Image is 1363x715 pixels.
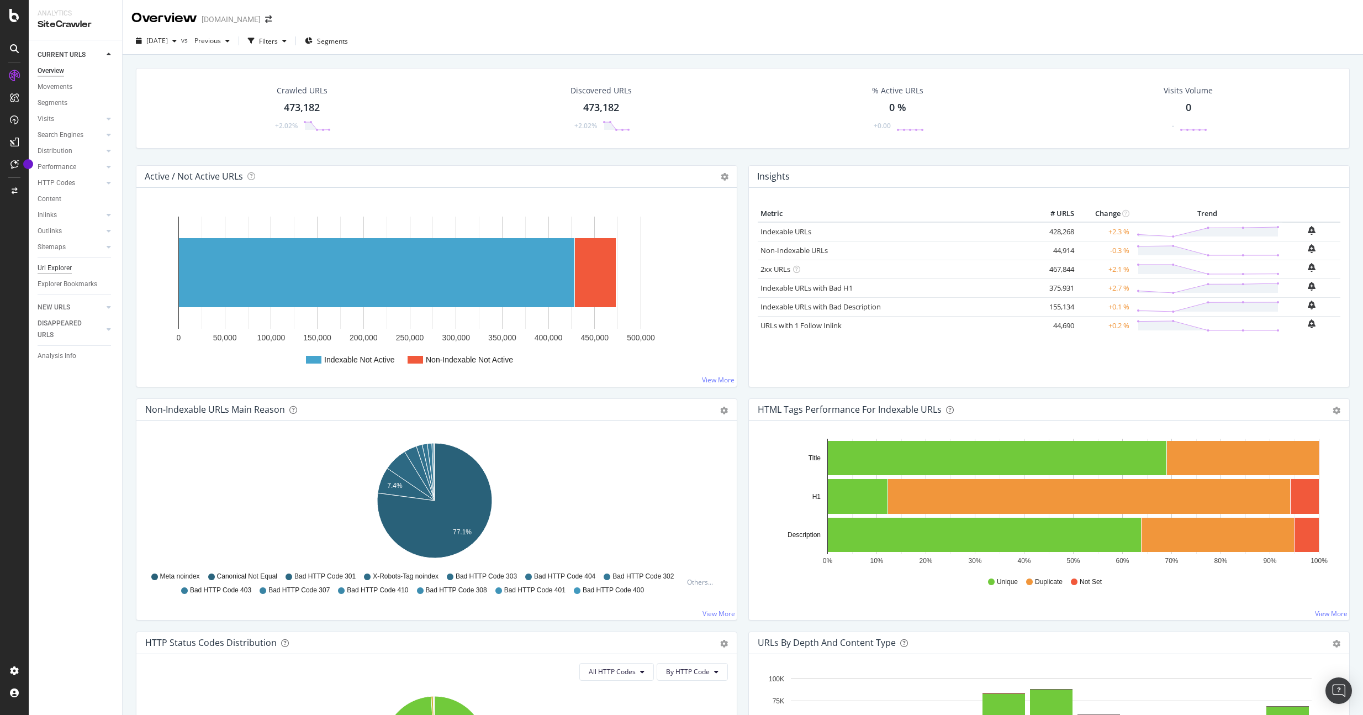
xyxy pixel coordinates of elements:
button: Filters [244,32,291,50]
button: By HTTP Code [657,663,728,681]
text: 300,000 [442,333,470,342]
a: Performance [38,161,103,173]
a: View More [1315,609,1348,618]
svg: A chart. [145,206,724,378]
text: H1 [812,493,821,501]
div: Non-Indexable URLs Main Reason [145,404,285,415]
div: - [1172,121,1174,130]
span: By HTTP Code [666,667,710,676]
div: Visits Volume [1164,85,1213,96]
span: All HTTP Codes [589,667,636,676]
div: Others... [687,577,718,587]
text: 75K [773,697,784,705]
button: [DATE] [131,32,181,50]
text: 0 [177,333,181,342]
a: Explorer Bookmarks [38,278,114,290]
text: 400,000 [535,333,563,342]
h4: Active / Not Active URLs [145,169,243,184]
div: bell-plus [1308,244,1316,253]
a: Movements [38,81,114,93]
text: 30% [968,557,981,565]
td: +2.1 % [1077,260,1132,278]
a: NEW URLS [38,302,103,313]
text: 60% [1116,557,1129,565]
span: Bad HTTP Code 302 [612,572,674,581]
div: Search Engines [38,129,83,141]
div: NEW URLS [38,302,70,313]
td: +0.2 % [1077,316,1132,335]
div: Performance [38,161,76,173]
span: Duplicate [1035,577,1063,587]
text: 20% [919,557,932,565]
div: bell-plus [1308,282,1316,291]
text: 77.1% [453,528,472,536]
td: 44,690 [1033,316,1077,335]
a: HTTP Codes [38,177,103,189]
td: +0.1 % [1077,297,1132,316]
a: CURRENT URLS [38,49,103,61]
div: Tooltip anchor [23,159,33,169]
div: Analysis Info [38,350,76,362]
span: Bad HTTP Code 308 [426,586,487,595]
span: X-Robots-Tag noindex [373,572,439,581]
div: bell-plus [1308,301,1316,309]
td: 155,134 [1033,297,1077,316]
a: DISAPPEARED URLS [38,318,103,341]
a: Sitemaps [38,241,103,253]
div: +2.02% [574,121,597,130]
div: 0 % [889,101,906,115]
span: Unique [997,577,1018,587]
div: 473,182 [583,101,619,115]
div: Open Intercom Messenger [1325,677,1352,704]
div: gear [720,640,728,648]
text: 50% [1066,557,1080,565]
div: Overview [38,65,64,77]
span: Bad HTTP Code 401 [504,586,566,595]
div: Discovered URLs [570,85,632,96]
span: Previous [190,36,221,45]
div: Explorer Bookmarks [38,278,97,290]
a: Visits [38,113,103,125]
div: Filters [259,36,278,46]
div: URLs by Depth and Content Type [758,637,896,648]
a: Overview [38,65,114,77]
h4: Insights [757,169,790,184]
text: 100,000 [257,333,286,342]
div: Crawled URLs [277,85,327,96]
text: 7.4% [387,482,403,490]
span: 2025 Sep. 14th [146,36,168,45]
button: Segments [300,32,352,50]
td: 428,268 [1033,222,1077,241]
text: 250,000 [396,333,424,342]
th: Change [1077,206,1132,222]
svg: A chart. [145,439,724,567]
span: Bad HTTP Code 403 [190,586,251,595]
text: 100K [769,675,784,683]
td: +2.3 % [1077,222,1132,241]
text: 450,000 [580,333,609,342]
span: vs [181,35,190,45]
a: Indexable URLs [760,227,811,236]
div: HTTP Status Codes Distribution [145,637,277,648]
a: URLs with 1 Follow Inlink [760,320,842,330]
div: arrow-right-arrow-left [265,15,272,23]
td: 44,914 [1033,241,1077,260]
span: Canonical Not Equal [217,572,277,581]
div: gear [720,407,728,414]
th: Trend [1132,206,1282,222]
div: bell-plus [1308,319,1316,328]
button: All HTTP Codes [579,663,654,681]
div: Content [38,193,61,205]
text: 80% [1214,557,1227,565]
a: Indexable URLs with Bad Description [760,302,881,312]
div: SiteCrawler [38,18,113,31]
div: bell-plus [1308,226,1316,235]
div: Visits [38,113,54,125]
a: Segments [38,97,114,109]
a: View More [702,609,735,618]
th: Metric [758,206,1033,222]
div: HTTP Codes [38,177,75,189]
div: Overview [131,9,197,28]
div: A chart. [758,439,1336,567]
